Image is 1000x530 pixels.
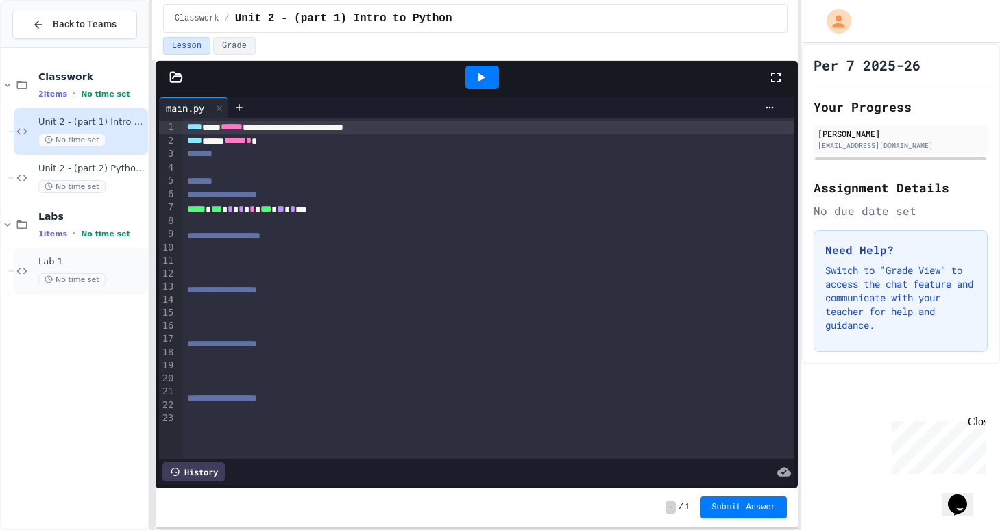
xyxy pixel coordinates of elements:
div: 23 [159,412,176,425]
span: - [666,501,676,514]
h1: Per 7 2025-26 [814,55,920,75]
div: 1 [159,121,176,134]
button: Grade [213,37,256,55]
span: 2 items [38,90,67,99]
span: Unit 2 - (part 1) Intro to Python [38,116,145,128]
div: No due date set [814,203,988,219]
div: 6 [159,188,176,201]
p: Switch to "Grade View" to access the chat feature and communicate with your teacher for help and ... [825,264,976,332]
span: • [73,228,75,239]
h2: Your Progress [814,97,988,116]
div: 3 [159,147,176,161]
div: [PERSON_NAME] [818,127,984,140]
button: Lesson [163,37,210,55]
div: 7 [159,201,176,214]
span: No time set [38,134,106,147]
span: 1 [685,502,690,513]
div: 12 [159,267,176,280]
div: 5 [159,174,176,188]
span: Labs [38,210,145,223]
div: 4 [159,161,176,174]
div: My Account [812,5,855,37]
span: • [73,88,75,99]
div: 22 [159,399,176,412]
div: 14 [159,293,176,306]
div: main.py [159,101,211,115]
button: Back to Teams [12,10,137,39]
span: / [224,13,229,24]
div: 17 [159,332,176,346]
div: 15 [159,306,176,319]
span: No time set [81,229,130,238]
span: Classwork [175,13,219,24]
div: main.py [159,97,228,118]
h2: Assignment Details [814,178,988,197]
div: 10 [159,241,176,254]
div: [EMAIL_ADDRESS][DOMAIN_NAME] [818,140,984,151]
span: Submit Answer [711,502,776,513]
span: No time set [81,90,130,99]
span: No time set [38,180,106,193]
span: No time set [38,273,106,286]
span: Back to Teams [53,17,117,31]
iframe: chat widget [886,416,986,474]
span: Unit 2 - (part 1) Intro to Python [235,10,452,27]
div: 11 [159,254,176,267]
div: 18 [159,346,176,359]
span: Classwork [38,71,145,83]
div: 19 [159,359,176,372]
span: Unit 2 - (part 2) Python Practice [38,163,145,175]
span: 1 items [38,229,67,238]
div: 16 [159,319,176,332]
iframe: chat widget [942,475,986,516]
div: 8 [159,214,176,227]
span: / [679,502,683,513]
div: 9 [159,227,176,241]
div: History [162,462,225,481]
div: 13 [159,280,176,294]
div: Chat with us now!Close [5,5,95,87]
div: 20 [159,372,176,385]
span: Lab 1 [38,256,145,268]
button: Submit Answer [700,496,787,518]
div: 21 [159,385,176,399]
div: 2 [159,134,176,148]
h3: Need Help? [825,242,976,258]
